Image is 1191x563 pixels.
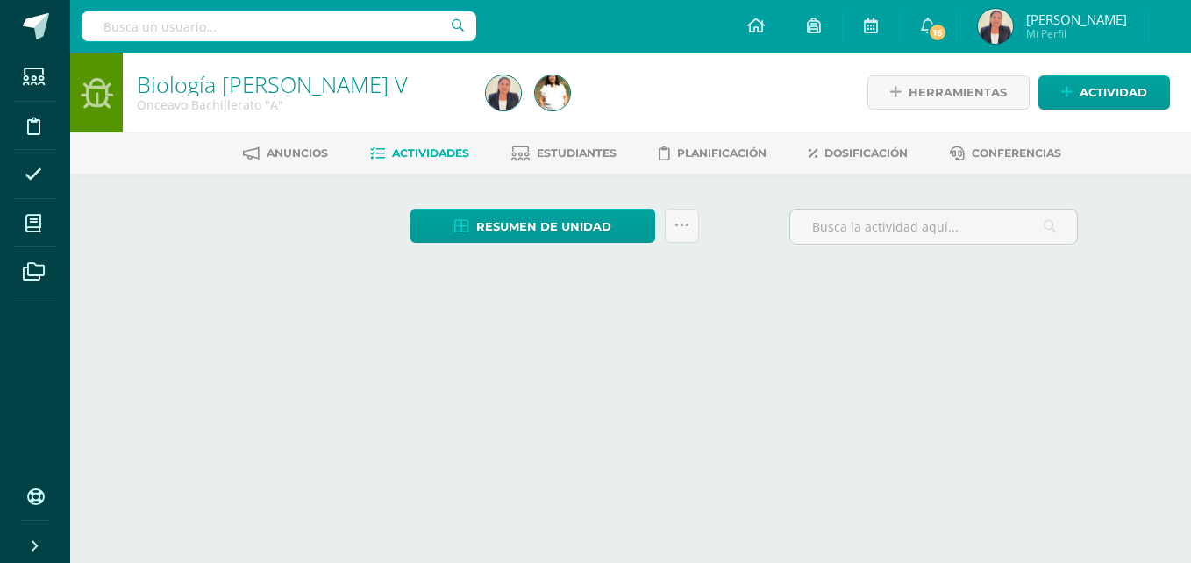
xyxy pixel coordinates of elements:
[867,75,1030,110] a: Herramientas
[659,139,767,167] a: Planificación
[677,146,767,160] span: Planificación
[909,76,1007,109] span: Herramientas
[511,139,617,167] a: Estudiantes
[972,146,1061,160] span: Conferencias
[370,139,469,167] a: Actividades
[476,210,611,243] span: Resumen de unidad
[137,69,408,99] a: Biología [PERSON_NAME] V
[824,146,908,160] span: Dosificación
[537,146,617,160] span: Estudiantes
[82,11,476,41] input: Busca un usuario...
[950,139,1061,167] a: Conferencias
[809,139,908,167] a: Dosificación
[1038,75,1170,110] a: Actividad
[486,75,521,110] img: 8bc7430e3f8928aa100dcf47602cf1d2.png
[267,146,328,160] span: Anuncios
[928,23,947,42] span: 16
[535,75,570,110] img: c7b04b25378ff11843444faa8800c300.png
[1080,76,1147,109] span: Actividad
[1026,11,1127,28] span: [PERSON_NAME]
[137,72,465,96] h1: Biología Bach V
[137,96,465,113] div: Onceavo Bachillerato 'A'
[978,9,1013,44] img: 8bc7430e3f8928aa100dcf47602cf1d2.png
[392,146,469,160] span: Actividades
[243,139,328,167] a: Anuncios
[790,210,1077,244] input: Busca la actividad aquí...
[1026,26,1127,41] span: Mi Perfil
[410,209,655,243] a: Resumen de unidad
